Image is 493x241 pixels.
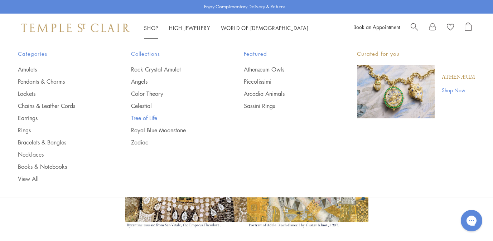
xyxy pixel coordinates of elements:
[18,151,102,158] a: Necklaces
[169,24,210,31] a: High JewelleryHigh Jewellery
[131,114,216,122] a: Tree of Life
[244,49,328,58] span: Featured
[18,102,102,110] a: Chains & Leather Cords
[18,49,102,58] span: Categories
[244,102,328,110] a: Sassini Rings
[131,102,216,110] a: Celestial
[442,86,475,94] a: Shop Now
[18,138,102,146] a: Bracelets & Bangles
[131,138,216,146] a: Zodiac
[244,90,328,98] a: Arcadia Animals
[131,126,216,134] a: Royal Blue Moonstone
[18,90,102,98] a: Lockets
[18,114,102,122] a: Earrings
[131,49,216,58] span: Collections
[465,23,472,33] a: Open Shopping Bag
[18,126,102,134] a: Rings
[18,78,102,85] a: Pendants & Charms
[21,24,130,32] img: Temple St. Clair
[131,90,216,98] a: Color Theory
[357,49,475,58] p: Curated for you
[131,78,216,85] a: Angels
[18,65,102,73] a: Amulets
[204,3,285,10] p: Enjoy Complimentary Delivery & Returns
[442,73,475,81] a: Athenæum
[244,65,328,73] a: Athenæum Owls
[144,24,309,33] nav: Main navigation
[131,65,216,73] a: Rock Crystal Amulet
[457,207,486,234] iframe: Gorgias live chat messenger
[221,24,309,31] a: World of [DEMOGRAPHIC_DATA]World of [DEMOGRAPHIC_DATA]
[18,163,102,171] a: Books & Notebooks
[18,175,102,183] a: View All
[411,23,418,33] a: Search
[144,24,158,31] a: ShopShop
[244,78,328,85] a: Piccolissimi
[353,23,400,30] a: Book an Appointment
[447,23,454,33] a: View Wishlist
